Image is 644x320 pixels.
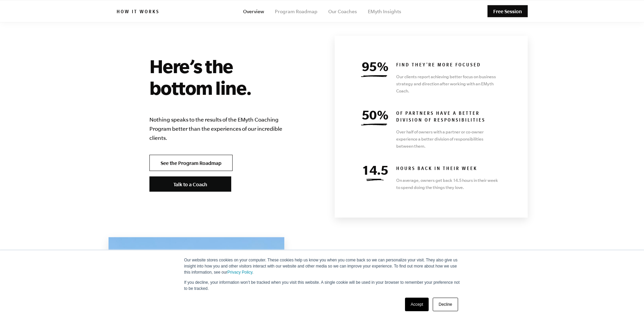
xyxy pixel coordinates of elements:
[184,279,460,292] p: If you decline, your information won’t be tracked when you visit this website. A single cookie wi...
[328,9,357,14] a: Our Coaches
[275,9,317,14] a: Program Roadmap
[487,5,528,17] a: Free Session
[433,298,458,311] a: Decline
[184,257,460,275] p: Our website stores cookies on your computer. These cookies help us know you when you come back so...
[396,166,501,173] h6: HOURS BACK IN THEIR WEEK
[149,155,233,171] a: See the Program Roadmap
[228,270,253,275] a: Privacy Policy
[396,177,501,191] p: On average, owners get back 14.5 hours in their week to spend doing the things they love.
[362,59,388,73] span: 95%
[396,73,501,94] p: Our clients report achieving better focus on business strategy and direction after working with a...
[117,9,160,16] h6: How it works
[405,298,429,311] a: Accept
[149,176,231,192] a: Talk to a Coach
[243,9,264,14] a: Overview
[149,55,291,99] h2: Here’s the bottom line.
[362,163,388,177] span: 14.5
[149,115,291,143] p: Nothing speaks to the results of the EMyth Coaching Program better than the experiences of our in...
[396,128,501,150] p: Over half of owners with a partner or co-owner experience a better division of responsibilities b...
[396,111,501,124] h6: OF PARTNERS HAVE A BETTER DIVISION OF RESPONSIBILITIES
[368,9,401,14] a: EMyth Insights
[173,182,207,187] span: Talk to a Coach
[396,62,501,69] h6: find they're more focused
[362,108,388,122] span: 50%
